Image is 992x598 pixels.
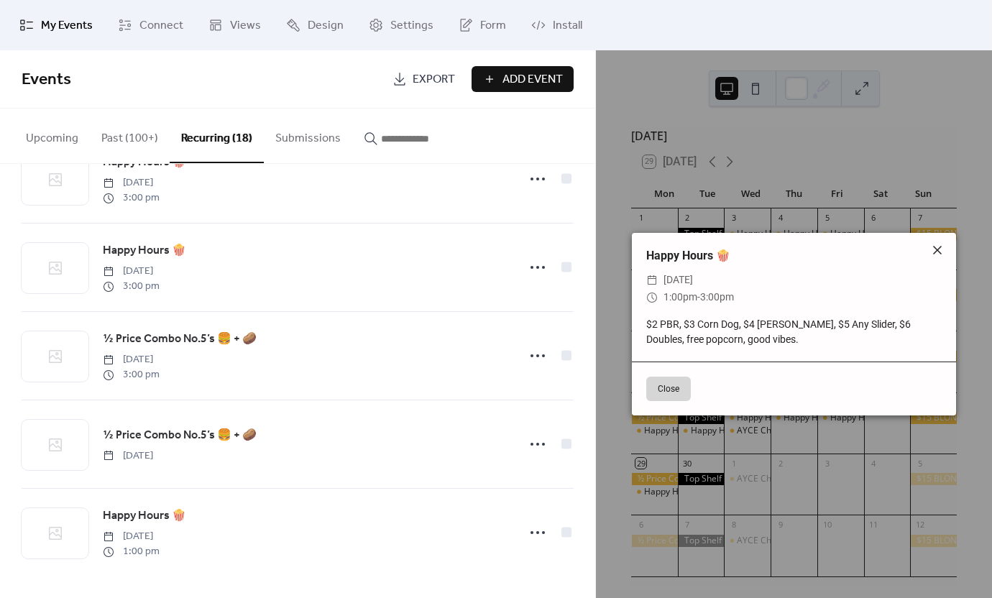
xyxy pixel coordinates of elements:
div: $2 PBR, $3 Corn Dog, $4 [PERSON_NAME], $5 Any Slider, $6 Doubles, free popcorn, good vibes. [632,317,956,347]
span: Events [22,64,71,96]
span: [DATE] [103,352,160,367]
div: ​ [646,272,658,289]
span: [DATE] [103,175,160,190]
a: Settings [358,6,444,45]
div: ​ [646,289,658,306]
span: ½ Price Combo No.5’s 🍔 + 🥔 [103,331,257,348]
a: Happy Hours 🍿 [103,241,186,260]
span: 1:00pm [663,291,697,303]
button: Add Event [472,66,574,92]
button: Past (100+) [90,109,170,162]
span: [DATE] [103,529,160,544]
span: [DATE] [103,264,160,279]
span: Form [480,17,506,34]
span: My Events [41,17,93,34]
span: Settings [390,17,433,34]
a: Views [198,6,272,45]
span: Add Event [502,71,563,88]
div: Happy Hours 🍿 [632,247,956,264]
a: Form [448,6,517,45]
button: Close [646,377,691,401]
span: 3:00 pm [103,279,160,294]
a: My Events [9,6,104,45]
span: 3:00pm [700,291,734,303]
span: Design [308,17,344,34]
span: Views [230,17,261,34]
a: ½ Price Combo No.5’s 🍔 + 🥔 [103,426,257,445]
a: ½ Price Combo No.5’s 🍔 + 🥔 [103,330,257,349]
span: 3:00 pm [103,367,160,382]
a: Happy Hours 🍿 [103,507,186,525]
button: Submissions [264,109,352,162]
span: 3:00 pm [103,190,160,206]
a: Design [275,6,354,45]
button: Upcoming [14,109,90,162]
span: ½ Price Combo No.5’s 🍔 + 🥔 [103,427,257,444]
button: Recurring (18) [170,109,264,163]
a: Export [382,66,466,92]
span: Happy Hours 🍿 [103,507,186,525]
a: Connect [107,6,194,45]
span: [DATE] [103,448,153,464]
span: [DATE] [663,272,693,289]
span: Connect [139,17,183,34]
span: - [697,291,700,303]
span: Export [413,71,455,88]
span: Install [553,17,582,34]
a: Install [520,6,593,45]
span: 1:00 pm [103,544,160,559]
